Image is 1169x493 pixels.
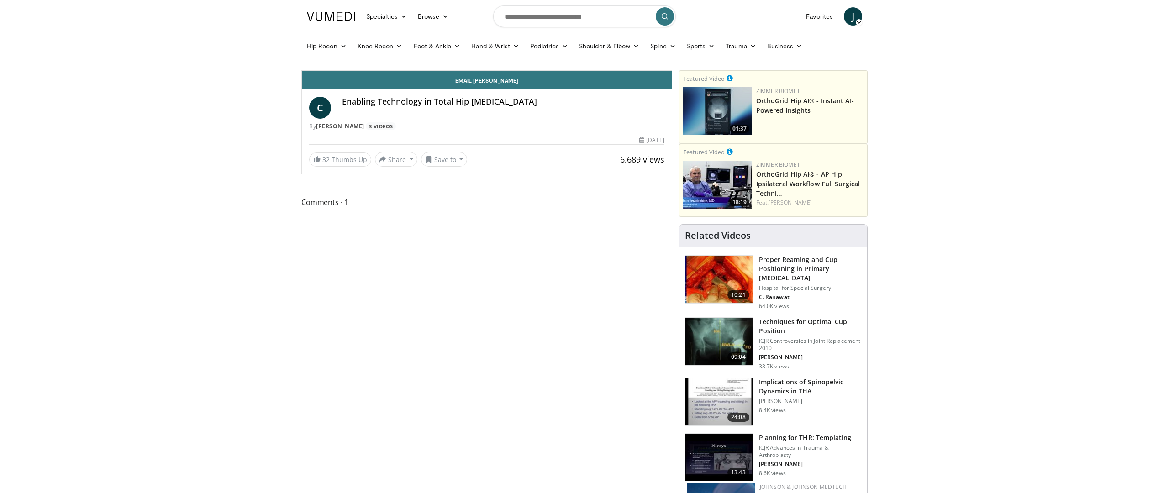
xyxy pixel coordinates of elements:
[683,87,752,135] img: 51d03d7b-a4ba-45b7-9f92-2bfbd1feacc3.150x105_q85_crop-smart_upscale.jpg
[309,152,371,167] a: 32 Thumbs Up
[421,152,468,167] button: Save to
[759,444,862,459] p: ICJR Advances in Trauma & Arthroplasty
[727,413,749,422] span: 24:08
[685,378,753,425] img: 74d4bff1-f7fa-4e32-bb20-85842c495601.150x105_q85_crop-smart_upscale.jpg
[683,74,725,83] small: Featured Video
[762,37,808,55] a: Business
[685,230,751,241] h4: Related Videos
[759,303,789,310] p: 64.0K views
[769,199,812,206] a: [PERSON_NAME]
[412,7,454,26] a: Browse
[408,37,466,55] a: Foot & Ankle
[683,148,725,156] small: Featured Video
[302,71,672,89] a: Email [PERSON_NAME]
[316,122,364,130] a: [PERSON_NAME]
[685,255,862,310] a: 10:21 Proper Reaming and Cup Positioning in Primary [MEDICAL_DATA] Hospital for Special Surgery C...
[759,255,862,283] h3: Proper Reaming and Cup Positioning in Primary [MEDICAL_DATA]
[685,378,862,426] a: 24:08 Implications of Spinopelvic Dynamics in THA [PERSON_NAME] 8.4K views
[756,87,800,95] a: Zimmer Biomet
[309,97,331,119] a: C
[756,96,854,115] a: OrthoGrid Hip AI® - Instant AI-Powered Insights
[727,468,749,477] span: 13:43
[301,37,352,55] a: Hip Recon
[685,317,862,370] a: 09:04 Techniques for Optimal Cup Position ICJR Controversies in Joint Replacement 2010 [PERSON_NA...
[759,470,786,477] p: 8.6K views
[756,199,864,207] div: Feat.
[620,154,664,165] span: 6,689 views
[759,461,862,468] p: [PERSON_NAME]
[683,161,752,209] img: 503c3a3d-ad76-4115-a5ba-16c0230cde33.150x105_q85_crop-smart_upscale.jpg
[759,398,862,405] p: [PERSON_NAME]
[681,37,721,55] a: Sports
[685,434,753,481] img: 296981_0000_1.png.150x105_q85_crop-smart_upscale.jpg
[759,407,786,414] p: 8.4K views
[366,122,396,130] a: 3 Videos
[685,256,753,303] img: 9ceeadf7-7a50-4be6-849f-8c42a554e74d.150x105_q85_crop-smart_upscale.jpg
[645,37,681,55] a: Spine
[759,317,862,336] h3: Techniques for Optimal Cup Position
[756,170,860,198] a: OrthoGrid Hip AI® - AP Hip Ipsilateral Workflow Full Surgical Techni…
[574,37,645,55] a: Shoulder & Elbow
[759,433,862,442] h3: Planning for THR: Templating
[760,483,847,491] a: Johnson & Johnson MedTech
[759,354,862,361] p: [PERSON_NAME]
[727,290,749,299] span: 10:21
[683,161,752,209] a: 18:19
[727,352,749,362] span: 09:04
[759,294,862,301] p: C. Ranawat
[309,122,664,131] div: By
[525,37,574,55] a: Pediatrics
[720,37,762,55] a: Trauma
[685,318,753,365] img: Screen_shot_2010-09-10_at_12.36.11_PM_2.png.150x105_q85_crop-smart_upscale.jpg
[301,196,672,208] span: Comments 1
[759,363,789,370] p: 33.7K views
[322,155,330,164] span: 32
[683,87,752,135] a: 01:37
[730,198,749,206] span: 18:19
[493,5,676,27] input: Search topics, interventions
[466,37,525,55] a: Hand & Wrist
[361,7,412,26] a: Specialties
[352,37,408,55] a: Knee Recon
[685,433,862,482] a: 13:43 Planning for THR: Templating ICJR Advances in Trauma & Arthroplasty [PERSON_NAME] 8.6K views
[800,7,838,26] a: Favorites
[730,125,749,133] span: 01:37
[759,378,862,396] h3: Implications of Spinopelvic Dynamics in THA
[844,7,862,26] a: J
[756,161,800,168] a: Zimmer Biomet
[307,12,355,21] img: VuMedi Logo
[759,284,862,292] p: Hospital for Special Surgery
[759,337,862,352] p: ICJR Controversies in Joint Replacement 2010
[342,97,664,107] h4: Enabling Technology in Total Hip [MEDICAL_DATA]
[375,152,417,167] button: Share
[639,136,664,144] div: [DATE]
